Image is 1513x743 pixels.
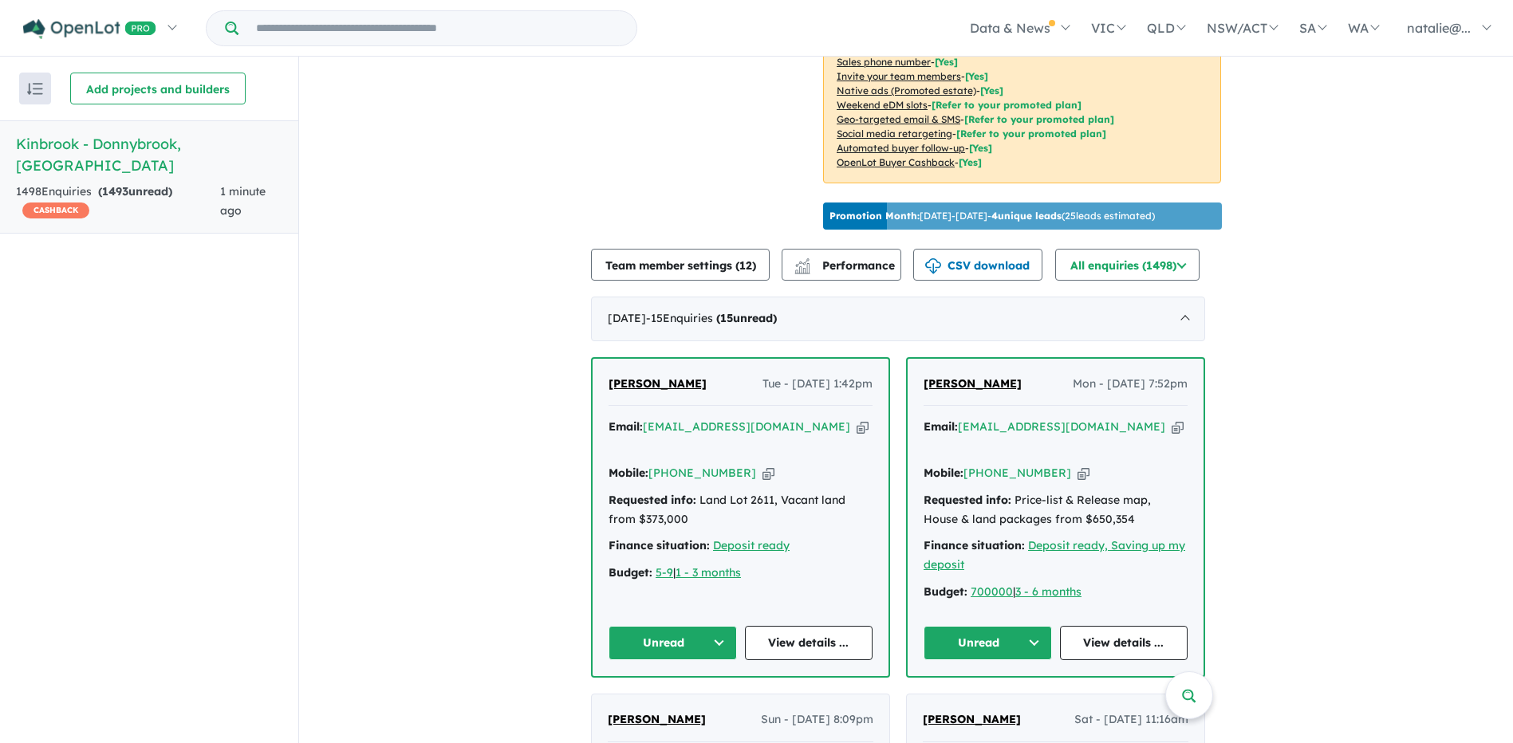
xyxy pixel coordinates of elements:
[797,258,895,273] span: Performance
[27,83,43,95] img: sort.svg
[609,375,707,394] a: [PERSON_NAME]
[609,626,737,660] button: Unread
[959,156,982,168] span: [Yes]
[923,712,1021,726] span: [PERSON_NAME]
[16,133,282,176] h5: Kinbrook - Donnybrook , [GEOGRAPHIC_DATA]
[608,712,706,726] span: [PERSON_NAME]
[220,184,266,218] span: 1 minute ago
[591,297,1205,341] div: [DATE]
[1078,465,1089,482] button: Copy
[965,70,988,82] span: [ Yes ]
[1060,626,1188,660] a: View details ...
[16,183,220,221] div: 1498 Enquir ies
[837,113,960,125] u: Geo-targeted email & SMS
[739,258,752,273] span: 12
[676,565,741,580] a: 1 - 3 months
[924,493,1011,507] strong: Requested info:
[829,209,1155,223] p: [DATE] - [DATE] - ( 25 leads estimated)
[935,56,958,68] span: [ Yes ]
[102,184,128,199] span: 1493
[609,376,707,391] span: [PERSON_NAME]
[609,565,652,580] strong: Budget:
[609,493,696,507] strong: Requested info:
[923,710,1021,729] a: [PERSON_NAME]
[761,710,873,729] span: Sun - [DATE] 8:09pm
[963,466,1071,480] a: [PHONE_NUMBER]
[762,375,873,394] span: Tue - [DATE] 1:42pm
[795,258,810,267] img: line-chart.svg
[837,56,931,68] u: Sales phone number
[591,249,770,281] button: Team member settings (12)
[609,419,643,434] strong: Email:
[924,491,1188,529] div: Price-list & Release map, House & land packages from $650,354
[782,249,901,281] button: Performance
[924,538,1185,572] a: Deposit ready, Saving up my deposit
[720,311,733,325] span: 15
[924,419,958,434] strong: Email:
[242,11,633,45] input: Try estate name, suburb, builder or developer
[608,710,706,729] a: [PERSON_NAME]
[646,311,777,325] span: - 15 Enquir ies
[837,142,965,154] u: Automated buyer follow-up
[1074,710,1188,729] span: Sat - [DATE] 11:16am
[924,584,967,599] strong: Budget:
[745,626,873,660] a: View details ...
[648,466,756,480] a: [PHONE_NUMBER]
[609,564,873,583] div: |
[924,375,1022,394] a: [PERSON_NAME]
[713,538,790,552] a: Deposit ready
[971,584,1013,599] a: 700000
[857,419,869,435] button: Copy
[924,538,1025,552] strong: Finance situation:
[716,311,777,325] strong: ( unread)
[609,538,710,552] strong: Finance situation:
[924,626,1052,660] button: Unread
[837,156,955,168] u: OpenLot Buyer Cashback
[837,85,976,96] u: Native ads (Promoted estate)
[1407,20,1471,36] span: natalie@...
[969,142,992,154] span: [Yes]
[70,73,246,104] button: Add projects and builders
[98,184,172,199] strong: ( unread)
[609,466,648,480] strong: Mobile:
[829,210,920,222] b: Promotion Month:
[837,128,952,140] u: Social media retargeting
[925,258,941,274] img: download icon
[762,465,774,482] button: Copy
[22,202,89,218] span: CASHBACK
[837,70,961,82] u: Invite your team members
[958,419,1165,434] a: [EMAIL_ADDRESS][DOMAIN_NAME]
[932,99,1082,111] span: [Refer to your promoted plan]
[1055,249,1200,281] button: All enquiries (1498)
[837,99,928,111] u: Weekend eDM slots
[656,565,673,580] a: 5-9
[609,491,873,529] div: Land Lot 2611, Vacant land from $373,000
[794,263,810,273] img: bar-chart.svg
[924,583,1188,602] div: |
[924,466,963,480] strong: Mobile:
[643,419,850,434] a: [EMAIL_ADDRESS][DOMAIN_NAME]
[1172,419,1184,435] button: Copy
[956,128,1106,140] span: [Refer to your promoted plan]
[23,19,156,39] img: Openlot PRO Logo White
[964,113,1114,125] span: [Refer to your promoted plan]
[913,249,1042,281] button: CSV download
[924,376,1022,391] span: [PERSON_NAME]
[991,210,1062,222] b: 4 unique leads
[1073,375,1188,394] span: Mon - [DATE] 7:52pm
[1015,584,1082,599] a: 3 - 6 months
[980,85,1003,96] span: [Yes]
